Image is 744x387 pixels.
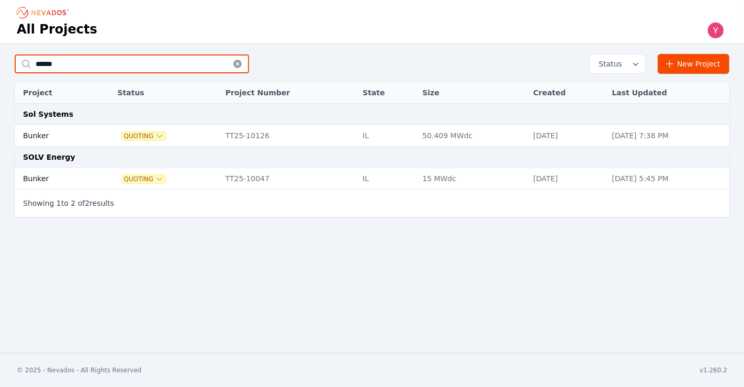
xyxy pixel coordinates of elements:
[658,54,729,74] a: New Project
[607,168,729,190] td: [DATE] 5:45 PM
[15,147,729,168] td: SOLV Energy
[220,82,357,104] th: Project Number
[220,168,357,190] td: TT25-10047
[112,82,220,104] th: Status
[607,82,729,104] th: Last Updated
[17,4,72,21] nav: Breadcrumb
[57,199,61,207] span: 1
[357,82,417,104] th: State
[707,22,724,39] img: Yoni Bennett
[607,125,729,147] td: [DATE] 7:38 PM
[590,54,645,73] button: Status
[15,104,729,125] td: Sol Systems
[71,199,75,207] span: 2
[417,168,528,190] td: 15 MWdc
[122,132,166,140] button: Quoting
[15,125,729,147] tr: BunkerQuotingTT25-10126IL50.409 MWdc[DATE][DATE] 7:38 PM
[528,168,606,190] td: [DATE]
[85,199,89,207] span: 2
[17,366,142,374] div: © 2025 - Nevados - All Rights Reserved
[17,21,97,38] h1: All Projects
[220,125,357,147] td: TT25-10126
[417,125,528,147] td: 50.409 MWdc
[528,125,606,147] td: [DATE]
[23,198,114,208] p: Showing to of results
[15,82,93,104] th: Project
[594,59,622,69] span: Status
[122,175,166,183] button: Quoting
[15,125,93,147] td: Bunker
[357,168,417,190] td: IL
[15,168,729,190] tr: BunkerQuotingTT25-10047IL15 MWdc[DATE][DATE] 5:45 PM
[700,366,727,374] div: v1.260.2
[357,125,417,147] td: IL
[417,82,528,104] th: Size
[528,82,606,104] th: Created
[15,168,93,190] td: Bunker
